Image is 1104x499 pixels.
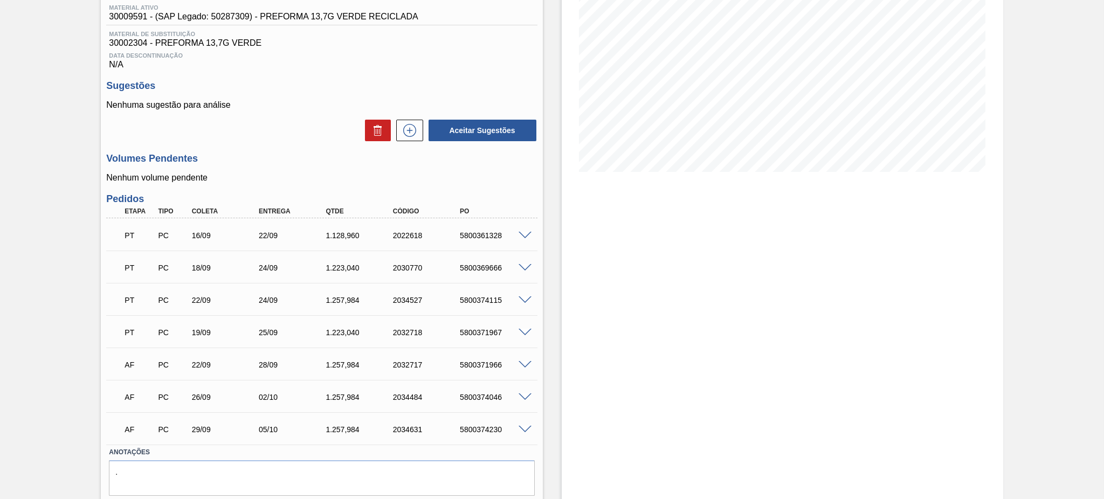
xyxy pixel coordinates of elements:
[457,296,533,304] div: 5800374115
[189,425,265,434] div: 29/09/2025
[457,361,533,369] div: 5800371966
[155,361,190,369] div: Pedido de Compra
[155,231,190,240] div: Pedido de Compra
[106,153,537,164] h3: Volumes Pendentes
[457,393,533,401] div: 5800374046
[122,418,157,441] div: Aguardando Faturamento
[256,328,332,337] div: 25/09/2025
[390,207,466,215] div: Código
[109,460,534,496] textarea: .
[125,264,154,272] p: PT
[457,425,533,434] div: 5800374230
[390,231,466,240] div: 2022618
[122,353,157,377] div: Aguardando Faturamento
[457,264,533,272] div: 5800369666
[189,296,265,304] div: 22/09/2025
[256,393,332,401] div: 02/10/2025
[323,393,398,401] div: 1.257,984
[109,445,534,460] label: Anotações
[390,393,466,401] div: 2034484
[457,231,533,240] div: 5800361328
[390,425,466,434] div: 2034631
[323,361,398,369] div: 1.257,984
[189,328,265,337] div: 19/09/2025
[256,425,332,434] div: 05/10/2025
[122,288,157,312] div: Pedido em Trânsito
[189,231,265,240] div: 16/09/2025
[189,361,265,369] div: 22/09/2025
[155,328,190,337] div: Pedido de Compra
[109,38,534,48] span: 30002304 - PREFORMA 13,7G VERDE
[109,12,418,22] span: 30009591 - (SAP Legado: 50287309) - PREFORMA 13,7G VERDE RECICLADA
[323,231,398,240] div: 1.128,960
[122,224,157,247] div: Pedido em Trânsito
[125,361,154,369] p: AF
[125,231,154,240] p: PT
[390,296,466,304] div: 2034527
[155,425,190,434] div: Pedido de Compra
[256,231,332,240] div: 22/09/2025
[106,173,537,183] p: Nenhum volume pendente
[155,296,190,304] div: Pedido de Compra
[429,120,536,141] button: Aceitar Sugestões
[391,120,423,141] div: Nova sugestão
[106,80,537,92] h3: Sugestões
[106,193,537,205] h3: Pedidos
[189,264,265,272] div: 18/09/2025
[122,207,157,215] div: Etapa
[125,425,154,434] p: AF
[423,119,537,142] div: Aceitar Sugestões
[323,207,398,215] div: Qtde
[189,207,265,215] div: Coleta
[457,328,533,337] div: 5800371967
[109,4,418,11] span: Material ativo
[323,296,398,304] div: 1.257,984
[109,31,534,37] span: Material de Substituição
[360,120,391,141] div: Excluir Sugestões
[256,361,332,369] div: 28/09/2025
[125,393,154,401] p: AF
[125,296,154,304] p: PT
[125,328,154,337] p: PT
[106,48,537,70] div: N/A
[256,296,332,304] div: 24/09/2025
[457,207,533,215] div: PO
[390,361,466,369] div: 2032717
[323,264,398,272] div: 1.223,040
[155,393,190,401] div: Pedido de Compra
[256,264,332,272] div: 24/09/2025
[390,264,466,272] div: 2030770
[122,385,157,409] div: Aguardando Faturamento
[155,207,190,215] div: Tipo
[323,328,398,337] div: 1.223,040
[106,100,537,110] p: Nenhuma sugestão para análise
[122,256,157,280] div: Pedido em Trânsito
[390,328,466,337] div: 2032718
[256,207,332,215] div: Entrega
[189,393,265,401] div: 26/09/2025
[122,321,157,344] div: Pedido em Trânsito
[155,264,190,272] div: Pedido de Compra
[109,52,534,59] span: Data Descontinuação
[323,425,398,434] div: 1.257,984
